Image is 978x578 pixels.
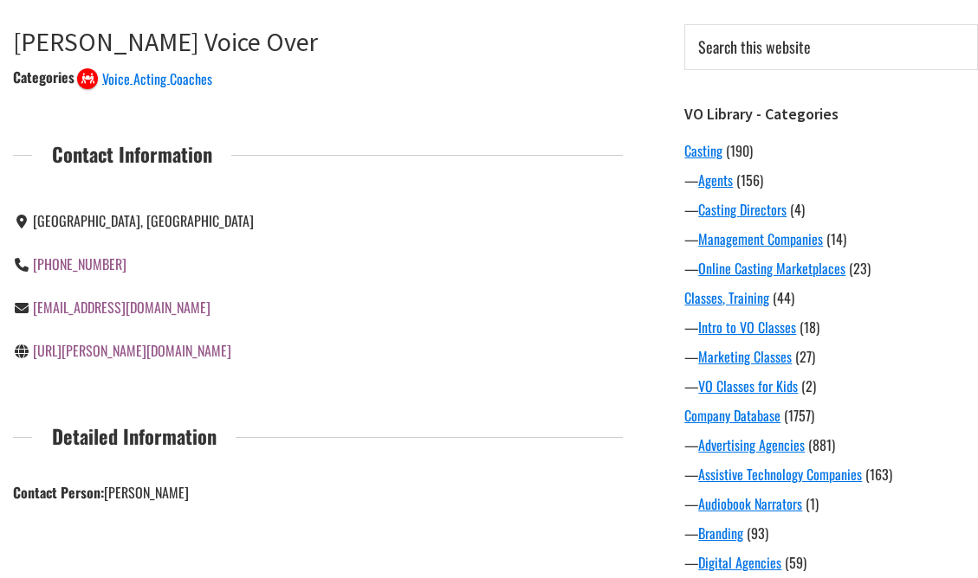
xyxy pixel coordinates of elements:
[684,405,780,426] a: Company Database
[684,434,978,455] div: —
[33,340,231,361] a: [URL][PERSON_NAME][DOMAIN_NAME]
[806,493,819,514] span: (1)
[684,140,722,161] a: Casting
[747,523,768,543] span: (93)
[102,68,212,89] span: Voice Acting Coaches
[684,199,978,220] div: —
[684,228,978,249] div: —
[32,421,236,452] span: Detailed Information
[698,317,796,337] a: Intro to VO Classes
[684,523,978,543] div: —
[800,317,819,337] span: (18)
[684,552,978,573] div: —
[684,170,978,190] div: —
[684,376,978,396] div: —
[726,140,753,161] span: (190)
[77,67,212,87] a: Voice Acting Coaches
[790,199,805,220] span: (4)
[698,434,805,455] a: Advertising Agencies
[849,258,871,279] span: (23)
[684,493,978,514] div: —
[801,376,816,396] span: (2)
[698,493,802,514] a: Audiobook Narrators
[684,105,978,124] h3: VO Library - Categories
[13,26,623,57] h1: [PERSON_NAME] Voice Over
[13,67,74,87] div: Categories
[698,199,787,220] a: Casting Directors
[104,482,189,503] span: [PERSON_NAME]
[32,138,231,170] span: Contact Information
[773,287,794,308] span: (44)
[684,287,769,308] a: Classes, Training
[808,434,835,455] span: (881)
[684,346,978,367] div: —
[684,258,978,279] div: —
[698,523,743,543] a: Branding
[684,24,978,70] input: Search this website
[684,464,978,485] div: —
[698,464,862,485] a: Assistive Technology Companies
[13,26,623,531] article: Brett Olsen Voice Over
[33,254,126,274] a: [PHONE_NUMBER]
[698,170,733,190] a: Agents
[684,317,978,337] div: —
[865,464,892,485] span: (163)
[698,258,845,279] a: Online Casting Marketplaces
[33,210,254,231] span: [GEOGRAPHIC_DATA], [GEOGRAPHIC_DATA]
[795,346,815,367] span: (27)
[698,346,792,367] a: Marketing Classes
[33,297,210,318] a: [EMAIL_ADDRESS][DOMAIN_NAME]
[785,552,806,573] span: (59)
[698,552,781,573] a: Digital Agencies
[736,170,763,190] span: (156)
[826,228,846,249] span: (14)
[698,376,798,396] a: VO Classes for Kids
[784,405,814,426] span: (1757)
[13,482,104,503] strong: Contact Person:
[698,228,823,249] a: Management Companies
